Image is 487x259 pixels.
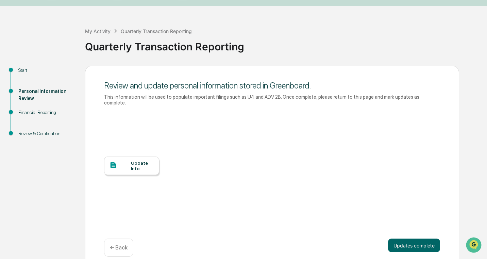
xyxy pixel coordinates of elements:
[56,86,84,93] span: Attestations
[131,160,154,171] div: Update Info
[18,88,74,102] div: Personal Information Review
[48,115,82,120] a: Powered byPylon
[23,52,112,59] div: Start new chat
[18,130,74,137] div: Review & Certification
[104,81,440,91] div: Review and update personal information stored in Greenboard.
[388,239,440,252] button: Updates complete
[104,94,440,106] div: This information will be used to populate important filings such as U4 and ADV 2B. Once complete,...
[121,28,192,34] div: Quarterly Transaction Reporting
[7,52,19,64] img: 1746055101610-c473b297-6a78-478c-a979-82029cc54cd1
[18,109,74,116] div: Financial Reporting
[465,237,484,255] iframe: Open customer support
[7,14,124,25] p: How can we help?
[7,86,12,92] div: 🖐️
[116,54,124,62] button: Start new chat
[85,28,111,34] div: My Activity
[4,96,46,108] a: 🔎Data Lookup
[18,67,74,74] div: Start
[23,59,86,64] div: We're available if you need us!
[14,86,44,93] span: Preclearance
[7,99,12,105] div: 🔎
[4,83,47,95] a: 🖐️Preclearance
[47,83,87,95] a: 🗄️Attestations
[85,35,484,53] div: Quarterly Transaction Reporting
[49,86,55,92] div: 🗄️
[14,99,43,106] span: Data Lookup
[68,115,82,120] span: Pylon
[110,244,128,251] p: ← Back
